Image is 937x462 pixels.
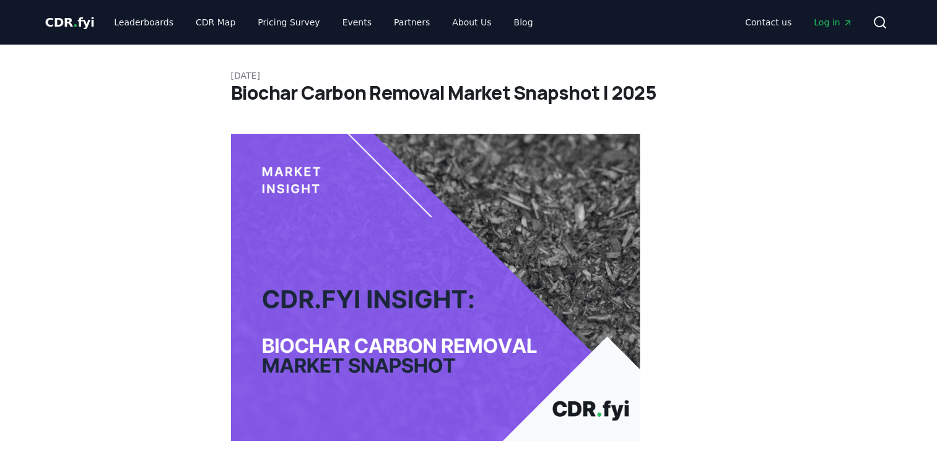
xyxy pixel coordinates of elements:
[384,11,440,33] a: Partners
[231,134,641,441] img: blog post image
[45,14,95,31] a: CDR.fyi
[814,16,852,28] span: Log in
[104,11,543,33] nav: Main
[248,11,329,33] a: Pricing Survey
[186,11,245,33] a: CDR Map
[804,11,862,33] a: Log in
[73,15,77,30] span: .
[333,11,381,33] a: Events
[231,82,707,104] h1: Biochar Carbon Removal Market Snapshot | 2025
[735,11,862,33] nav: Main
[442,11,501,33] a: About Us
[45,15,95,30] span: CDR fyi
[735,11,801,33] a: Contact us
[104,11,183,33] a: Leaderboards
[231,69,707,82] p: [DATE]
[504,11,543,33] a: Blog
